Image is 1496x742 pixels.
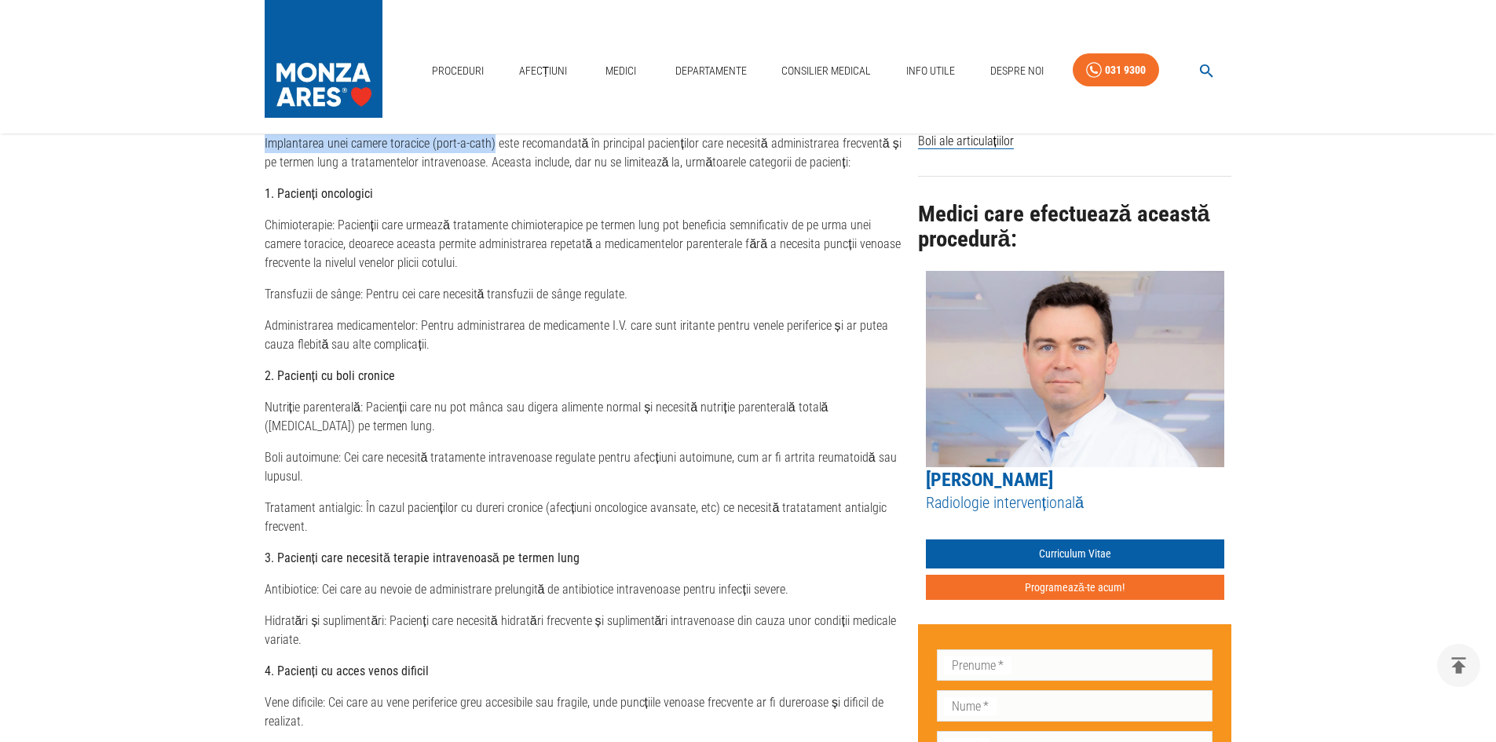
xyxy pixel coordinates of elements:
[265,186,373,201] strong: 1. Pacienți oncologici
[265,612,905,649] p: Hidratări și suplimentări: Pacienți care necesită hidratări frecvente și suplimentări intravenoas...
[926,469,1053,491] a: [PERSON_NAME]
[926,539,1224,568] a: Curriculum Vitae
[918,202,1232,251] h2: Medici care efectuează această procedură:
[265,316,905,354] p: Administrarea medicamentelor: Pentru administrarea de medicamente I.V. care sunt iritante pentru ...
[265,285,905,304] p: Transfuzii de sânge: Pentru cei care necesită transfuzii de sânge regulate.
[265,216,905,272] p: Chimioterapie: Pacienții care urmează tratamente chimioterapice pe termen lung pot beneficia semn...
[265,663,429,678] strong: 4. Pacienți cu acces venos dificil
[918,133,1014,149] span: Boli ale articulațiilor
[265,134,905,172] p: Implantarea unei camere toracice (port-a-cath) este recomandată în principal pacienților care nec...
[775,55,877,87] a: Consilier Medical
[265,398,905,436] p: Nutriție parenterală: Pacienții care nu pot mânca sau digera alimente normal și necesită nutriție...
[265,580,905,599] p: Antibiotice: Cei care au nevoie de administrare prelungită de antibiotice intravenoase pentru inf...
[926,492,1224,514] h5: Radiologie intervențională
[984,55,1050,87] a: Despre Noi
[513,55,574,87] a: Afecțiuni
[265,448,905,486] p: Boli autoimune: Cei care necesită tratamente intravenoase regulate pentru afecțiuni autoimune, cu...
[900,55,961,87] a: Info Utile
[669,55,753,87] a: Departamente
[426,55,490,87] a: Proceduri
[1105,60,1146,80] div: 031 9300
[265,499,905,536] p: Tratament antialgic: În cazul pacienților cu dureri cronice (afecțiuni oncologice avansate, etc) ...
[1437,644,1480,687] button: delete
[596,55,646,87] a: Medici
[265,550,580,565] strong: 3. Pacienți care necesită terapie intravenoasă pe termen lung
[265,693,905,731] p: Vene dificile: Cei care au vene periferice greu accesibile sau fragile, unde puncțiile venoase fr...
[1073,53,1159,87] a: 031 9300
[926,575,1224,601] button: Programează-te acum!
[265,368,395,383] strong: 2. Pacienți cu boli cronice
